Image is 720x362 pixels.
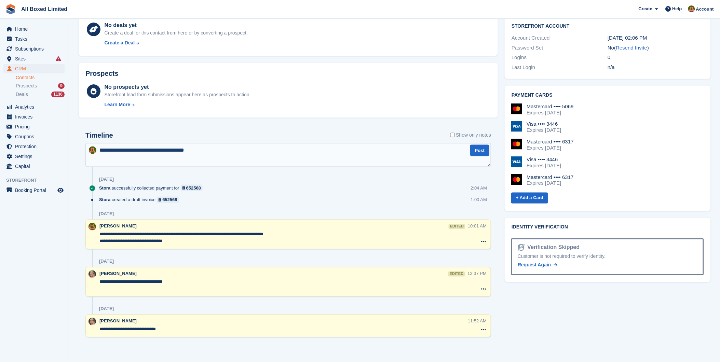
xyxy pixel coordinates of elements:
h2: Storefront Account [512,22,704,29]
a: 652568 [181,185,203,191]
div: 0 [608,54,704,61]
span: Coupons [15,132,56,141]
span: Protection [15,142,56,151]
span: [PERSON_NAME] [99,271,137,276]
div: Verification Skipped [525,243,580,252]
div: Logins [512,54,608,61]
span: Analytics [15,102,56,112]
div: No [608,44,704,52]
div: Expires [DATE] [527,110,574,116]
span: Request Again [518,262,551,268]
a: + Add a Card [511,193,548,204]
img: Sandie Mills [89,270,96,278]
span: [PERSON_NAME] [99,224,137,229]
a: Contacts [16,74,65,81]
span: Account [696,6,714,13]
div: [DATE] 02:06 PM [608,34,704,42]
div: Visa •••• 3446 [527,121,561,127]
input: Show only notes [450,131,455,139]
div: 1136 [51,92,65,97]
div: Create a Deal [105,39,135,46]
a: Request Again [518,262,557,269]
a: menu [3,132,65,141]
a: Preview store [56,186,65,194]
a: menu [3,102,65,112]
div: Storefront lead form submissions appear here as prospects to action. [105,91,251,98]
a: menu [3,162,65,171]
div: created a draft invoice [99,197,182,203]
a: menu [3,64,65,73]
span: Stora [99,185,110,191]
div: No deals yet [105,21,248,29]
span: Subscriptions [15,44,56,54]
a: Learn More [105,101,251,108]
span: ( ) [614,45,649,51]
button: Post [470,145,489,156]
h2: Payment cards [512,93,704,98]
a: All Boxed Limited [18,3,70,15]
span: CRM [15,64,56,73]
span: Storefront [6,177,68,184]
div: 12:37 PM [468,270,487,277]
a: Create a Deal [105,39,248,46]
label: Show only notes [450,131,491,139]
a: Prospects 9 [16,82,65,89]
span: Create [639,5,652,12]
div: Expires [DATE] [527,145,574,151]
span: Tasks [15,34,56,44]
div: Mastercard •••• 6317 [527,139,574,145]
div: Expires [DATE] [527,163,561,169]
span: Help [673,5,682,12]
span: [PERSON_NAME] [99,319,137,324]
span: Booking Portal [15,185,56,195]
a: menu [3,185,65,195]
div: [DATE] [99,259,114,264]
div: Expires [DATE] [527,127,561,133]
a: menu [3,34,65,44]
div: Password Set [512,44,608,52]
div: 652568 [186,185,201,191]
img: Sharon Hawkins [688,5,695,12]
a: Resend Invite [616,45,648,51]
span: Capital [15,162,56,171]
span: Stora [99,197,110,203]
a: menu [3,54,65,64]
img: Sharon Hawkins [89,223,96,231]
div: n/a [608,64,704,71]
a: menu [3,44,65,54]
a: menu [3,24,65,34]
div: 9 [58,83,65,89]
img: Identity Verification Ready [518,244,525,251]
span: Prospects [16,83,37,89]
div: Mastercard •••• 6317 [527,174,574,180]
h2: Prospects [85,70,119,78]
h2: Timeline [85,131,113,139]
span: Sites [15,54,56,64]
div: Last Login [512,64,608,71]
div: No prospects yet [105,83,251,91]
a: 652568 [157,197,179,203]
img: Mastercard Logo [511,139,522,150]
div: Account Created [512,34,608,42]
span: Home [15,24,56,34]
img: Visa Logo [511,121,522,132]
img: Sharon Hawkins [89,147,96,154]
div: 652568 [162,197,177,203]
i: Smart entry sync failures have occurred [56,56,61,61]
img: Sandie Mills [89,318,96,325]
img: Mastercard Logo [511,103,522,114]
a: menu [3,152,65,161]
span: Deals [16,91,28,98]
img: Mastercard Logo [511,174,522,185]
h2: Identity verification [512,225,704,230]
div: successfully collected payment for [99,185,206,191]
div: [DATE] [99,177,114,182]
div: 11:52 AM [468,318,487,324]
div: Learn More [105,101,130,108]
div: 10:01 AM [468,223,487,229]
a: menu [3,122,65,131]
span: Pricing [15,122,56,131]
div: Customer is not required to verify identity. [518,253,697,260]
div: 1:00 AM [471,197,487,203]
div: Expires [DATE] [527,180,574,186]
